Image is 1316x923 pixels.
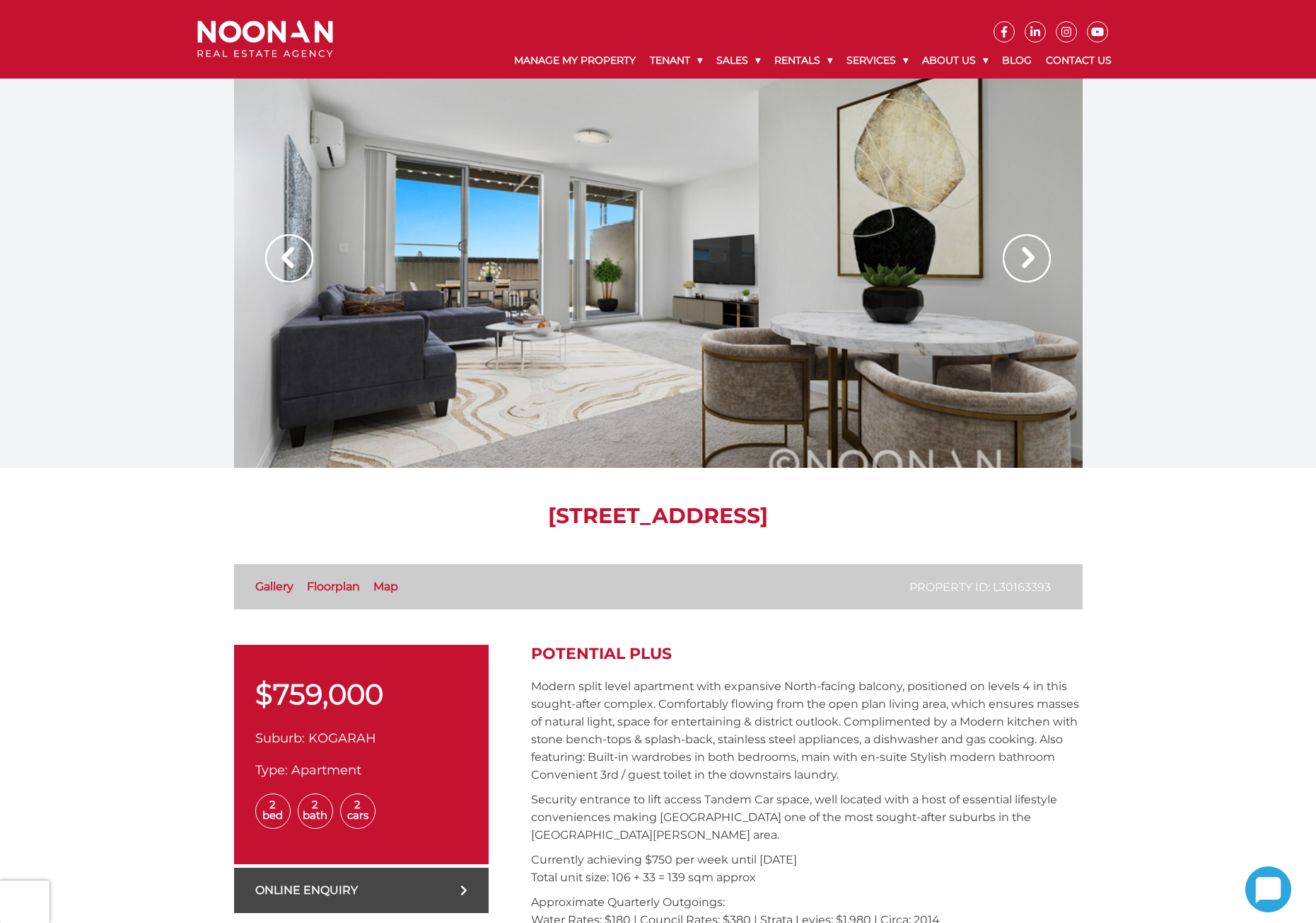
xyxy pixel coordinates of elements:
span: Type: [255,762,288,778]
p: Currently achieving $750 per week until [DATE] Total unit size: 106 + 33 = 139 sqm approx [531,851,1083,886]
a: Gallery [255,580,293,593]
a: Contact Us [1039,42,1119,79]
a: Floorplan [307,580,360,593]
a: Blog [995,42,1039,79]
a: Rentals [767,42,839,79]
a: Services [839,42,915,79]
span: 2 Bath [298,793,333,829]
span: 2 Bed [255,793,291,829]
a: Sales [709,42,767,79]
img: Arrow slider [1003,234,1051,282]
span: KOGARAH [308,730,376,746]
span: Apartment [291,762,361,778]
a: Map [373,580,398,593]
p: Property ID: L30163393 [909,578,1051,596]
p: Modern split level apartment with expansive North-facing balcony, positioned on levels 4 in this ... [531,677,1083,784]
img: Arrow slider [265,234,313,282]
a: About Us [915,42,995,79]
a: Manage My Property [507,42,643,79]
p: Security entrance to lift access Tandem Car space, well located with a host of essential lifestyl... [531,791,1083,844]
span: Suburb: [255,730,305,746]
a: Online Enquiry [234,868,489,913]
a: Tenant [643,42,709,79]
span: $759,000 [255,677,383,711]
span: 2 Cars [340,793,375,829]
h2: Potential Plus [531,645,1083,663]
h1: [STREET_ADDRESS] [234,503,1083,529]
img: Noonan Real Estate Agency [197,21,333,58]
